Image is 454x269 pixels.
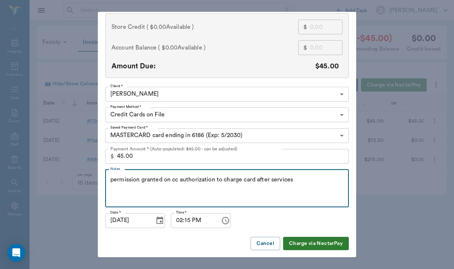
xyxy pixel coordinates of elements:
[251,237,280,251] button: Cancel
[310,20,343,34] input: 0.00
[176,210,187,215] label: Time *
[315,61,339,72] p: $45.00
[110,146,237,152] p: Payment Amount * (Auto-populated: $45.00 - can be adjusted)
[110,104,141,109] label: Payment Method *
[110,210,121,215] label: Date *
[111,23,194,31] span: Store Credit ( )
[310,40,343,55] input: 0.00
[152,213,167,228] button: Choose date, selected date is Sep 29, 2025
[110,166,120,171] label: Notes
[105,128,349,143] div: MASTERCARD card ending in 6186 (Exp: 5/2030)
[218,213,233,228] button: Choose time, selected time is 2:15 PM
[110,176,344,201] textarea: permission granted on cc authorization to charge card after services
[283,237,349,251] button: Charge via NectarPay
[171,213,215,228] input: hh:mm aa
[110,84,123,89] label: Client *
[303,43,307,52] p: $
[110,125,148,130] label: Saved Payment Card *
[303,23,307,31] p: $
[111,43,206,52] span: Account Balance ( )
[117,149,349,164] input: 0.00
[105,108,349,122] div: Credit Cards on File
[162,43,202,52] span: $0.00 Available
[105,87,349,102] div: [PERSON_NAME]
[150,23,190,31] span: $0.00 Available
[105,213,149,228] input: MM/DD/YYYY
[7,244,25,262] div: Open Intercom Messenger
[111,61,156,72] p: Amount Due:
[110,152,114,161] p: $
